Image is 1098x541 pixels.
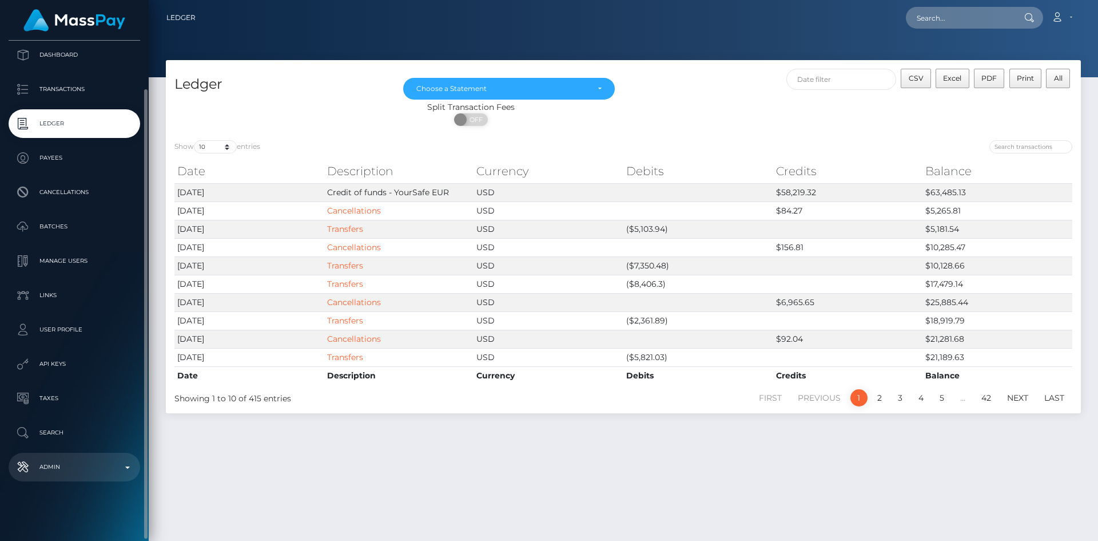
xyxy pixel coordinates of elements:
td: Credit of funds - YourSafe EUR [324,183,474,202]
a: Ledger [9,109,140,138]
a: Cancellations [327,334,381,344]
p: Payees [13,149,136,167]
a: Cancellations [327,242,381,252]
p: Search [13,424,136,441]
td: $18,919.79 [922,311,1072,330]
div: Split Transaction Fees [166,101,776,113]
a: Ledger [166,6,196,30]
td: $156.81 [773,238,923,256]
a: Cancellations [9,178,140,207]
p: Batches [13,218,136,235]
a: 2 [871,389,888,406]
a: 1 [850,389,868,406]
th: Date [174,366,324,385]
a: Dashboard [9,41,140,69]
a: Transfers [327,352,363,362]
a: Transfers [327,224,363,234]
label: Show entries [174,140,260,153]
td: [DATE] [174,311,324,330]
span: CSV [909,74,924,82]
th: Balance [922,160,1072,183]
td: USD [474,311,623,330]
td: $21,189.63 [922,348,1072,366]
a: Links [9,281,140,310]
input: Date filter [786,69,897,90]
a: API Keys [9,350,140,378]
div: Showing 1 to 10 of 415 entries [174,388,539,405]
a: Transactions [9,75,140,104]
td: USD [474,183,623,202]
th: Debits [623,366,773,385]
td: USD [474,220,623,238]
td: USD [474,275,623,293]
p: Transactions [13,81,136,98]
a: Transfers [327,315,363,326]
span: Print [1017,74,1034,82]
td: [DATE] [174,202,324,220]
td: $6,965.65 [773,293,923,311]
th: Currency [474,160,623,183]
td: $63,485.13 [922,183,1072,202]
p: Cancellations [13,184,136,201]
p: Ledger [13,115,136,132]
a: Search [9,418,140,447]
td: USD [474,238,623,256]
td: $5,265.81 [922,202,1072,220]
a: Cancellations [327,206,381,216]
button: Excel [936,69,969,88]
button: Choose a Statement [403,78,615,100]
td: USD [474,202,623,220]
td: [DATE] [174,293,324,311]
td: $84.27 [773,202,923,220]
a: Taxes [9,384,140,413]
p: Manage Users [13,252,136,270]
a: 4 [912,389,930,406]
th: Balance [922,366,1072,385]
a: 5 [933,389,950,406]
td: USD [474,293,623,311]
input: Search transactions [989,140,1072,153]
td: $5,181.54 [922,220,1072,238]
a: Batches [9,212,140,241]
td: $17,479.14 [922,275,1072,293]
th: Currency [474,366,623,385]
td: [DATE] [174,220,324,238]
td: $10,285.47 [922,238,1072,256]
td: $10,128.66 [922,256,1072,275]
td: [DATE] [174,183,324,202]
th: Debits [623,160,773,183]
p: Links [13,287,136,304]
a: User Profile [9,315,140,344]
a: Last [1038,389,1071,406]
td: [DATE] [174,330,324,348]
th: Credits [773,366,923,385]
p: Admin [13,459,136,476]
a: Manage Users [9,247,140,275]
p: Taxes [13,390,136,407]
td: $58,219.32 [773,183,923,202]
th: Description [324,366,474,385]
th: Date [174,160,324,183]
th: Credits [773,160,923,183]
p: API Keys [13,356,136,373]
a: 42 [975,389,997,406]
a: Admin [9,453,140,481]
th: Description [324,160,474,183]
button: CSV [901,69,931,88]
input: Search... [906,7,1013,29]
td: $92.04 [773,330,923,348]
td: ($7,350.48) [623,256,773,275]
td: $25,885.44 [922,293,1072,311]
td: USD [474,256,623,275]
span: PDF [981,74,997,82]
a: Cancellations [327,297,381,307]
td: [DATE] [174,256,324,275]
p: User Profile [13,321,136,338]
a: Next [1001,389,1035,406]
button: All [1046,69,1070,88]
img: MassPay Logo [23,9,125,31]
td: ($5,103.94) [623,220,773,238]
td: USD [474,330,623,348]
p: Dashboard [13,46,136,64]
td: $21,281.68 [922,330,1072,348]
